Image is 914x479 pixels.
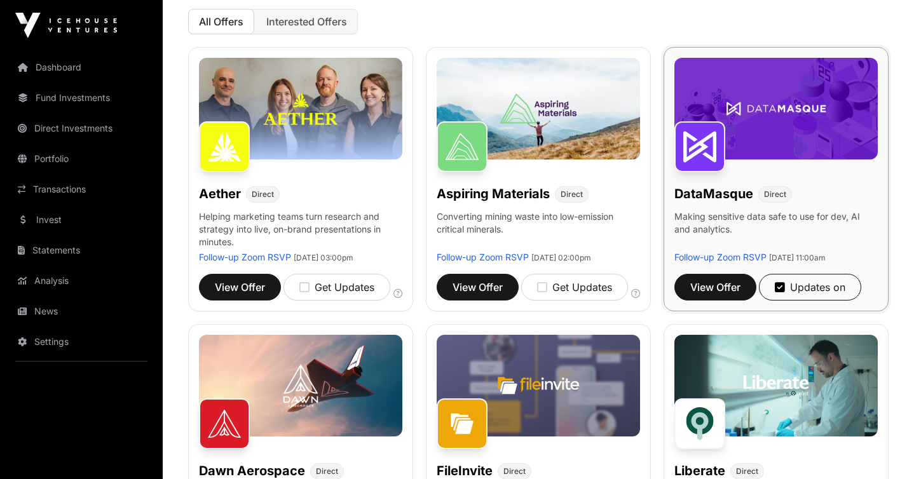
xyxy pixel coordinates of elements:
h1: DataMasque [674,185,753,203]
span: [DATE] 02:00pm [531,253,591,262]
a: Follow-up Zoom RSVP [674,252,767,262]
a: Direct Investments [10,114,153,142]
button: View Offer [674,274,756,300]
span: [DATE] 03:00pm [294,253,353,262]
span: Direct [764,189,786,199]
h1: Aether [199,185,241,203]
span: View Offer [690,280,740,295]
iframe: Chat Widget [850,418,914,479]
button: All Offers [188,9,254,34]
span: Direct [503,466,526,476]
img: Liberate-Banner.jpg [674,335,878,436]
img: Aether [199,121,250,172]
button: View Offer [199,274,281,300]
a: Statements [10,236,153,264]
a: Invest [10,206,153,234]
span: [DATE] 11:00am [769,253,826,262]
a: Fund Investments [10,84,153,112]
img: DataMasque-Banner.jpg [674,58,878,159]
img: File-Invite-Banner.jpg [437,335,640,436]
span: Direct [561,189,583,199]
a: News [10,297,153,325]
img: Aether-Banner.jpg [199,58,402,159]
span: Direct [316,466,338,476]
p: Converting mining waste into low-emission critical minerals. [437,210,640,251]
div: Get Updates [537,280,612,295]
p: Helping marketing teams turn research and strategy into live, on-brand presentations in minutes. [199,210,402,251]
button: Get Updates [521,274,628,300]
h1: Aspiring Materials [437,185,550,203]
img: Aspiring-Banner.jpg [437,58,640,159]
img: Aspiring Materials [437,121,488,172]
button: View Offer [437,274,519,300]
button: Updates on [759,274,861,300]
img: Liberate [674,398,725,449]
a: Analysis [10,267,153,295]
img: Dawn Aerospace [199,398,250,449]
div: Get Updates [299,280,374,295]
img: FileInvite [437,398,488,449]
span: Interested Offers [266,15,347,28]
div: Updates on [775,280,845,295]
a: Transactions [10,175,153,203]
a: Follow-up Zoom RSVP [199,252,291,262]
img: DataMasque [674,121,725,172]
img: Dawn-Banner.jpg [199,335,402,436]
img: Icehouse Ventures Logo [15,13,117,38]
span: Direct [736,466,758,476]
a: Portfolio [10,145,153,173]
a: Settings [10,328,153,356]
span: View Offer [453,280,503,295]
button: Interested Offers [256,9,358,34]
span: All Offers [199,15,243,28]
p: Making sensitive data safe to use for dev, AI and analytics. [674,210,878,251]
span: View Offer [215,280,265,295]
a: Dashboard [10,53,153,81]
span: Direct [252,189,274,199]
button: Get Updates [283,274,390,300]
a: Follow-up Zoom RSVP [437,252,529,262]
